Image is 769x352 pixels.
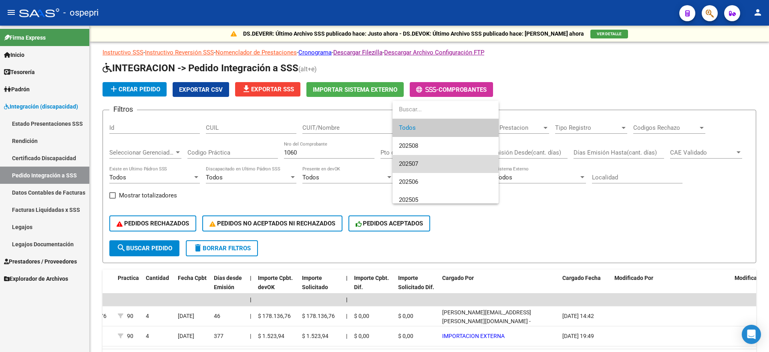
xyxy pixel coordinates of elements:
span: 202507 [399,160,418,167]
span: 202508 [399,142,418,149]
input: dropdown search [393,101,499,119]
span: 202505 [399,196,418,203]
span: Todos [399,119,492,137]
span: 202506 [399,178,418,185]
div: Open Intercom Messenger [742,325,761,344]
